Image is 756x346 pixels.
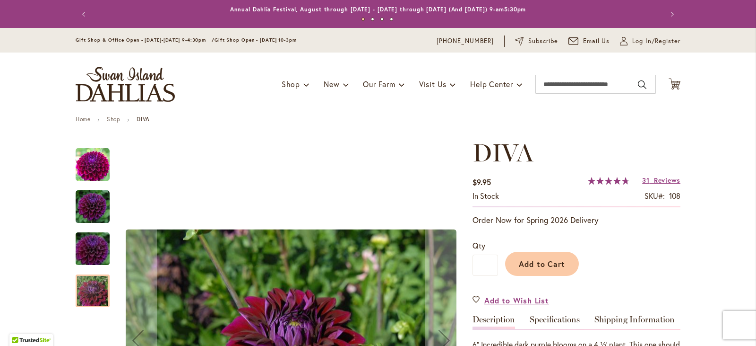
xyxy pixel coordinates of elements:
[583,36,610,46] span: Email Us
[644,191,665,201] strong: SKU
[137,115,149,123] strong: DIVA
[472,295,549,306] a: Add to Wish List
[568,36,610,46] a: Email Us
[282,79,300,89] span: Shop
[505,252,579,276] button: Add to Cart
[76,148,110,182] img: Diva
[661,5,680,24] button: Next
[530,315,580,329] a: Specifications
[472,138,533,168] span: DIVA
[642,176,680,185] a: 31 Reviews
[472,240,485,250] span: Qty
[620,36,680,46] a: Log In/Register
[472,191,499,201] span: In stock
[472,214,680,226] p: Order Now for Spring 2026 Delivery
[215,37,297,43] span: Gift Shop Open - [DATE] 10-3pm
[380,18,384,21] button: 3 of 4
[76,67,175,102] a: store logo
[484,295,549,306] span: Add to Wish List
[59,226,127,272] img: Diva
[324,79,339,89] span: New
[528,36,558,46] span: Subscribe
[669,191,680,202] div: 108
[76,5,94,24] button: Previous
[76,190,110,224] img: Diva
[472,177,491,187] span: $9.95
[419,79,447,89] span: Visit Us
[472,315,515,329] a: Description
[519,259,566,269] span: Add to Cart
[76,115,90,123] a: Home
[107,115,120,123] a: Shop
[515,36,558,46] a: Subscribe
[632,36,680,46] span: Log In/Register
[76,37,215,43] span: Gift Shop & Office Open - [DATE]-[DATE] 9-4:30pm /
[390,18,393,21] button: 4 of 4
[642,176,649,185] span: 31
[363,79,395,89] span: Our Farm
[437,36,494,46] a: [PHONE_NUMBER]
[230,6,526,13] a: Annual Dahlia Festival, August through [DATE] - [DATE] through [DATE] (And [DATE]) 9-am5:30pm
[76,181,119,223] div: Diva
[594,315,675,329] a: Shipping Information
[76,223,119,265] div: Diva
[654,176,680,185] span: Reviews
[470,79,513,89] span: Help Center
[76,265,110,307] div: Diva
[7,312,34,339] iframe: Launch Accessibility Center
[588,177,629,185] div: 95%
[472,191,499,202] div: Availability
[361,18,365,21] button: 1 of 4
[76,139,119,181] div: Diva
[371,18,374,21] button: 2 of 4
